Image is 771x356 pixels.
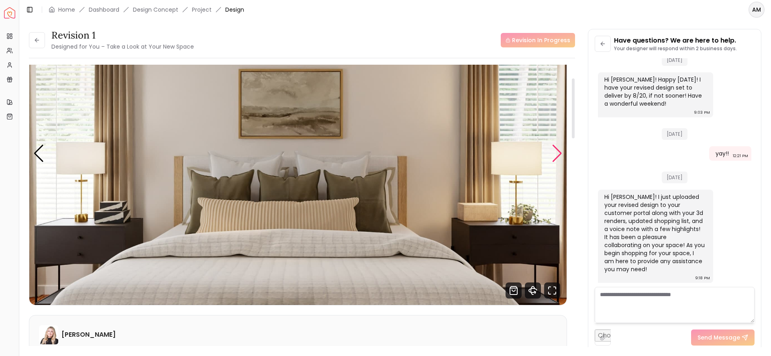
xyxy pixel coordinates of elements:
[33,145,44,162] div: Previous slide
[733,152,748,160] div: 12:21 PM
[506,282,522,299] svg: Shop Products from this design
[51,43,194,51] small: Designed for You – Take a Look at Your New Space
[29,2,567,305] img: Design Render 1
[4,7,15,18] img: Spacejoy Logo
[89,6,119,14] a: Dashboard
[525,282,541,299] svg: 360 View
[749,2,765,18] button: AM
[604,193,705,273] div: Hi [PERSON_NAME]! I just uploaded your revised design to your customer portal along with your 3d ...
[662,128,687,140] span: [DATE]
[225,6,244,14] span: Design
[49,6,244,14] nav: breadcrumb
[29,2,567,305] div: 3 / 7
[694,108,710,117] div: 9:03 PM
[614,36,737,45] p: Have questions? We are here to help.
[695,274,710,282] div: 9:18 PM
[662,54,687,66] span: [DATE]
[662,172,687,183] span: [DATE]
[4,7,15,18] a: Spacejoy
[604,76,705,108] div: Hi [PERSON_NAME]! Happy [DATE]! I have your revised design set to deliver by 8/20, if not sooner!...
[29,2,567,305] div: Carousel
[544,282,560,299] svg: Fullscreen
[192,6,212,14] a: Project
[614,45,737,52] p: Your designer will respond within 2 business days.
[552,145,563,162] div: Next slide
[716,149,729,158] div: yay!!
[39,325,58,344] img: Hannah James
[749,2,764,17] span: AM
[51,29,194,42] h3: Revision 1
[61,330,116,340] h6: [PERSON_NAME]
[58,6,75,14] a: Home
[133,6,178,14] li: Design Concept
